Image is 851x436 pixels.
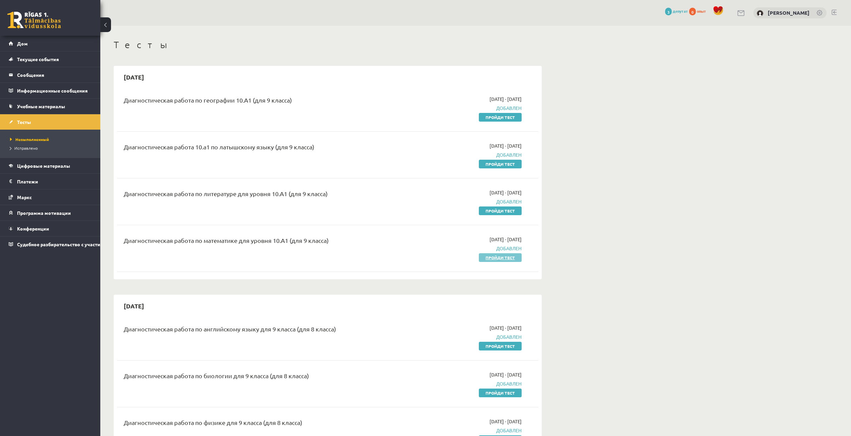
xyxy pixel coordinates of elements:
font: Добавлен [496,105,522,111]
a: Программа мотивации [9,205,92,221]
a: Платежи [9,174,92,189]
font: Пройди тест [486,390,515,396]
font: Добавлен [496,245,522,251]
font: Информационные сообщения [17,88,88,94]
font: 3 [667,9,669,15]
font: Добавлен [496,152,522,158]
a: Пройди тест [479,160,522,168]
font: Добавлен [496,427,522,433]
a: Невыполненный [10,136,94,142]
a: Маркс [9,189,92,205]
font: [DATE] - [DATE] [490,372,522,378]
font: [DATE] - [DATE] [490,96,522,102]
font: Сообщения [17,72,44,78]
font: Диагностическая работа 10.а1 по латышскому языку (для 9 класса) [124,143,314,150]
font: [DATE] - [DATE] [490,236,522,242]
a: Пройди тест [479,206,522,215]
font: Программа мотивации [17,210,71,216]
a: Судебное разбирательство с участием [PERSON_NAME] [9,237,92,252]
font: [DATE] - [DATE] [490,325,522,331]
font: Невыполненный [15,137,49,142]
a: Учебные материалы [9,99,92,114]
font: [DATE] - [DATE] [490,189,522,195]
font: Цифровые материалы [17,163,70,169]
font: Конференции [17,226,49,232]
a: Рижская 1-я средняя школа заочного обучения [7,12,61,28]
a: 0 опыт [689,8,710,14]
font: Исправлено [14,145,38,151]
a: Информационные сообщения [9,83,92,98]
font: Тесты [114,39,169,50]
font: Учебные материалы [17,103,65,109]
font: [DATE] - [DATE] [490,143,522,149]
font: Диагностическая работа по литературе для уровня 10.А1 (для 9 класса) [124,190,328,197]
a: Сообщения [9,67,92,83]
font: Пройди тест [486,343,515,349]
font: опыт [697,8,706,14]
font: Тесты [17,119,31,125]
font: Диагностическая работа по биологии для 9 класса (для 8 класса) [124,372,309,379]
font: Дом [17,40,28,46]
a: Тесты [9,114,92,130]
a: Пройди тест [479,342,522,350]
img: Алекс Козловский [757,10,763,17]
a: Пройди тест [479,113,522,122]
a: Цифровые материалы [9,158,92,173]
font: Диагностическая работа по английскому языку для 9 класса (для 8 класса) [124,325,336,332]
font: Платежи [17,178,38,184]
font: Пройди тест [486,115,515,120]
a: [PERSON_NAME] [768,9,810,16]
font: депутат [673,8,688,14]
font: [DATE] [124,302,144,310]
font: Добавлен [496,381,522,387]
font: Добавлен [496,198,522,204]
font: Пройди тест [486,255,515,260]
font: Диагностическая работа по географии 10.А1 (для 9 класса) [124,97,292,104]
font: Судебное разбирательство с участием [PERSON_NAME] [17,241,146,247]
a: Исправлено [10,145,94,151]
a: Пройди тест [479,389,522,397]
font: Диагностическая работа по математике для уровня 10.А1 (для 9 класса) [124,237,329,244]
a: Пройди тест [479,253,522,262]
font: [DATE] - [DATE] [490,418,522,424]
font: Диагностическая работа по физике для 9 класса (для 8 класса) [124,419,302,426]
font: Пройди тест [486,208,515,213]
font: Добавлен [496,334,522,340]
font: Пройди тест [486,161,515,167]
a: Текущие события [9,51,92,67]
font: Маркс [17,194,32,200]
font: 0 [692,9,694,15]
font: [DATE] [124,73,144,81]
a: 3 депутат [665,8,688,14]
a: Дом [9,36,92,51]
a: Конференции [9,221,92,236]
font: Текущие события [17,56,59,62]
